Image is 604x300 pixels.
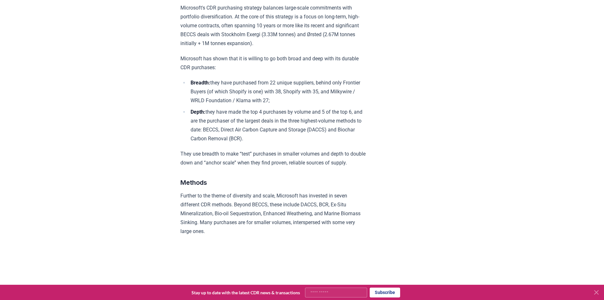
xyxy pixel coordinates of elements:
p: Microsoft has shown that it is willing to go both broad and deep with its durable CDR purchases: [180,54,366,72]
p: Microsoft's CDR purchasing strategy balances large-scale commitments with portfolio diversificati... [180,3,366,48]
li: they have made the top 4 purchases by volume and 5 of the top 6, and are the purchaser of the lar... [189,108,366,143]
strong: Breadth: [191,80,210,86]
strong: Depth: [191,109,205,115]
p: Further to the theme of diversity and scale, Microsoft has invested in seven different CDR method... [180,191,366,236]
li: they have purchased from 22 unique suppliers, behind only Frontier Buyers (of which Shopify is on... [189,78,366,105]
p: They use breadth to make “test” purchases in smaller volumes and depth to double down and “anchor... [180,150,366,167]
h3: Methods [180,177,366,188]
